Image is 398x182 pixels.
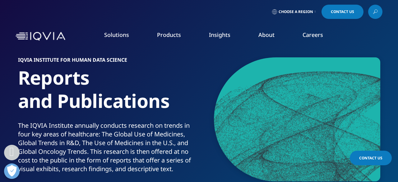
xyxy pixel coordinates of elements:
h6: IQVIA Institute for Human Data Science [18,57,197,66]
a: Contact Us [322,5,363,19]
h1: Reports and Publications [18,66,197,121]
img: iqvia-institute-medical-dermatology-in-latin-america--04-2022-feature-594x345.png [214,57,380,181]
img: IQVIA Healthcare Information Technology and Pharma Clinical Research Company [16,32,65,41]
a: Contact Us [350,151,392,165]
a: About [258,31,275,38]
span: Contact Us [359,155,382,161]
span: Contact Us [331,10,354,14]
nav: Primary [68,22,382,51]
button: Open Preferences [4,163,20,179]
a: Solutions [104,31,129,38]
a: Products [157,31,181,38]
a: Careers [303,31,323,38]
span: Choose a Region [279,9,313,14]
a: Insights [209,31,230,38]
